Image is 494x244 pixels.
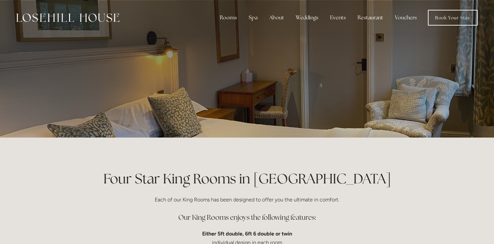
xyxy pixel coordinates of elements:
[215,11,242,24] div: Rooms
[264,11,289,24] div: About
[202,231,292,237] strong: Either 5ft double, 6ft 6 double or twin
[91,211,403,224] h3: Our King Rooms enjoys the following features:
[428,10,478,26] a: Book Your Stay
[352,11,388,24] div: Restaurant
[243,11,263,24] div: Spa
[91,195,403,204] p: Each of our King Rooms has been designed to offer you the ultimate in comfort.
[16,13,119,22] img: Losehill House
[291,11,324,24] div: Weddings
[325,11,351,24] div: Events
[91,169,403,188] h1: Four Star King Rooms in [GEOGRAPHIC_DATA]
[390,11,422,24] a: Vouchers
